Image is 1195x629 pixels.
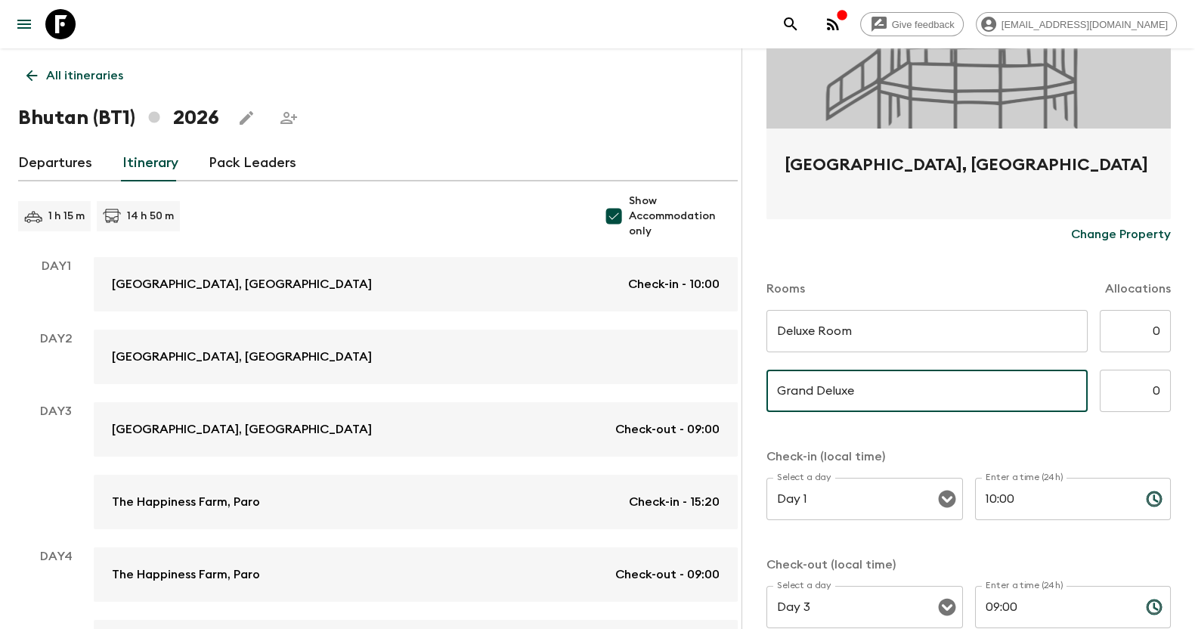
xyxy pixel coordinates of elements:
[9,9,39,39] button: menu
[94,257,738,311] a: [GEOGRAPHIC_DATA], [GEOGRAPHIC_DATA]Check-in - 10:00
[629,194,738,239] span: Show Accommodation only
[231,103,262,133] button: Edit this itinerary
[274,103,304,133] span: Share this itinerary
[112,565,260,584] p: The Happiness Farm, Paro
[936,488,958,510] button: Open
[94,402,738,457] a: [GEOGRAPHIC_DATA], [GEOGRAPHIC_DATA]Check-out - 09:00
[46,67,123,85] p: All itineraries
[766,448,1171,466] p: Check-in (local time)
[860,12,964,36] a: Give feedback
[48,209,85,224] p: 1 h 15 m
[986,471,1063,484] label: Enter a time (24h)
[1071,225,1171,243] p: Change Property
[18,547,94,565] p: Day 4
[18,257,94,275] p: Day 1
[615,565,720,584] p: Check-out - 09:00
[94,547,738,602] a: The Happiness Farm, ParoCheck-out - 09:00
[628,275,720,293] p: Check-in - 10:00
[776,9,806,39] button: search adventures
[766,370,1088,412] input: eg. Double superior treehouse
[766,310,1088,352] input: eg. Tent on a jeep
[986,579,1063,592] label: Enter a time (24h)
[18,103,219,133] h1: Bhutan (BT1) 2026
[884,19,963,30] span: Give feedback
[993,19,1176,30] span: [EMAIL_ADDRESS][DOMAIN_NAME]
[629,493,720,511] p: Check-in - 15:20
[122,145,178,181] a: Itinerary
[18,330,94,348] p: Day 2
[785,153,1153,201] h2: [GEOGRAPHIC_DATA], [GEOGRAPHIC_DATA]
[1139,592,1169,622] button: Choose time, selected time is 9:00 AM
[766,280,805,298] p: Rooms
[777,471,831,484] label: Select a day
[209,145,296,181] a: Pack Leaders
[18,60,132,91] a: All itineraries
[18,145,92,181] a: Departures
[112,348,372,366] p: [GEOGRAPHIC_DATA], [GEOGRAPHIC_DATA]
[975,478,1134,520] input: hh:mm
[777,579,831,592] label: Select a day
[766,556,1171,574] p: Check-out (local time)
[112,420,372,438] p: [GEOGRAPHIC_DATA], [GEOGRAPHIC_DATA]
[936,596,958,618] button: Open
[112,493,260,511] p: The Happiness Farm, Paro
[18,402,94,420] p: Day 3
[1105,280,1171,298] p: Allocations
[94,475,738,529] a: The Happiness Farm, ParoCheck-in - 15:20
[1071,219,1171,249] button: Change Property
[112,275,372,293] p: [GEOGRAPHIC_DATA], [GEOGRAPHIC_DATA]
[127,209,174,224] p: 14 h 50 m
[94,330,738,384] a: [GEOGRAPHIC_DATA], [GEOGRAPHIC_DATA]
[1139,484,1169,514] button: Choose time, selected time is 10:00 AM
[615,420,720,438] p: Check-out - 09:00
[976,12,1177,36] div: [EMAIL_ADDRESS][DOMAIN_NAME]
[975,586,1134,628] input: hh:mm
